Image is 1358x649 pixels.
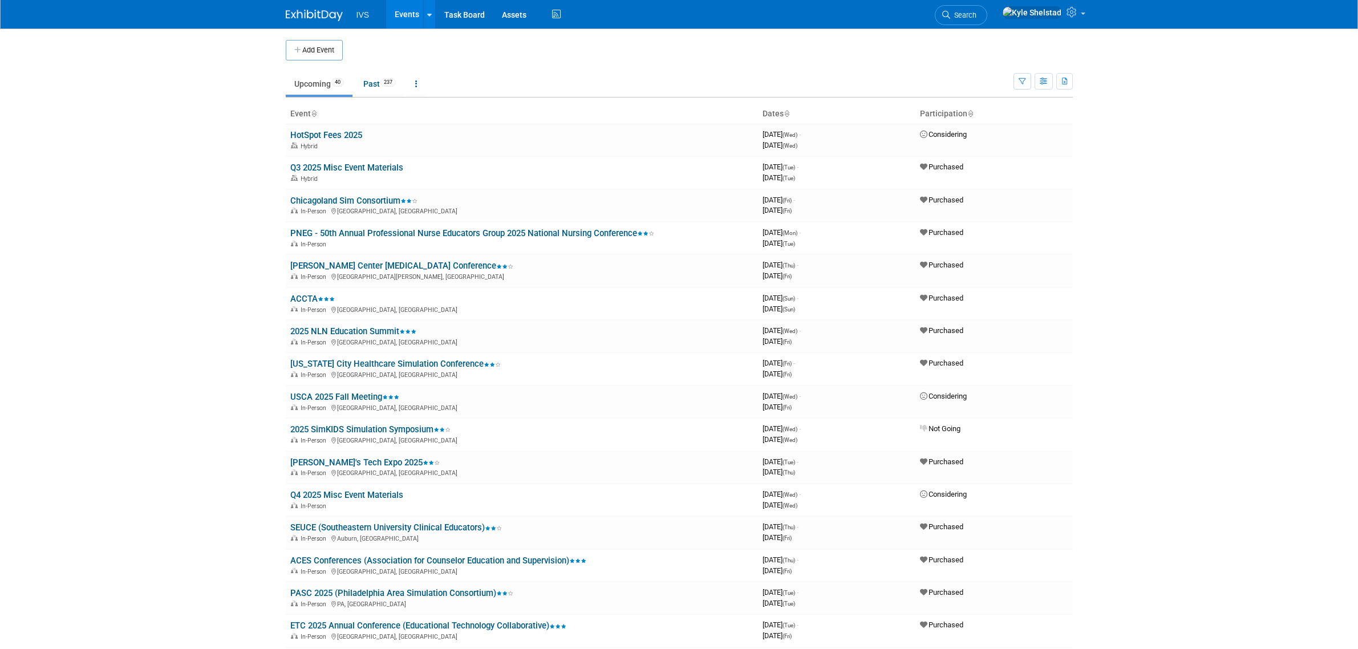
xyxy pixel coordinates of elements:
div: [GEOGRAPHIC_DATA], [GEOGRAPHIC_DATA] [290,206,753,215]
span: Considering [920,490,967,498]
span: (Wed) [783,132,797,138]
img: In-Person Event [291,208,298,213]
img: In-Person Event [291,241,298,246]
div: [GEOGRAPHIC_DATA], [GEOGRAPHIC_DATA] [290,305,753,314]
span: Hybrid [301,143,321,150]
button: Add Event [286,40,343,60]
a: [PERSON_NAME] Center [MEDICAL_DATA] Conference [290,261,513,271]
span: - [793,196,795,204]
span: In-Person [301,568,330,575]
span: In-Person [301,273,330,281]
span: Purchased [920,555,963,564]
span: (Thu) [783,557,795,563]
span: 237 [380,78,396,87]
span: [DATE] [763,424,801,433]
span: In-Person [301,306,330,314]
span: Search [950,11,976,19]
span: (Fri) [783,404,792,411]
div: [GEOGRAPHIC_DATA], [GEOGRAPHIC_DATA] [290,468,753,477]
span: (Wed) [783,143,797,149]
a: Sort by Participation Type [967,109,973,118]
span: [DATE] [763,370,792,378]
span: [DATE] [763,294,798,302]
span: - [793,359,795,367]
a: SEUCE (Southeastern University Clinical Educators) [290,522,502,533]
img: In-Person Event [291,371,298,377]
span: [DATE] [763,130,801,139]
span: [DATE] [763,533,792,542]
span: (Thu) [783,262,795,269]
a: 2025 NLN Education Summit [290,326,416,336]
a: Sort by Event Name [311,109,317,118]
span: Not Going [920,424,960,433]
span: (Tue) [783,601,795,607]
span: [DATE] [763,522,798,531]
img: In-Person Event [291,437,298,443]
span: [DATE] [763,392,801,400]
img: In-Person Event [291,535,298,541]
span: Purchased [920,457,963,466]
a: ETC 2025 Annual Conference (Educational Technology Collaborative) [290,620,566,631]
span: (Tue) [783,590,795,596]
span: - [797,620,798,629]
span: (Fri) [783,371,792,378]
span: In-Person [301,371,330,379]
span: Purchased [920,163,963,171]
span: Purchased [920,588,963,597]
span: (Wed) [783,394,797,400]
span: (Fri) [783,197,792,204]
span: (Thu) [783,469,795,476]
span: In-Person [301,535,330,542]
a: Q3 2025 Misc Event Materials [290,163,403,173]
span: (Wed) [783,426,797,432]
span: [DATE] [763,599,795,607]
span: (Tue) [783,164,795,171]
span: [DATE] [763,173,795,182]
span: (Mon) [783,230,797,236]
a: Past237 [355,73,404,95]
span: - [797,457,798,466]
span: (Fri) [783,360,792,367]
span: [DATE] [763,261,798,269]
span: (Fri) [783,633,792,639]
span: - [799,424,801,433]
img: In-Person Event [291,273,298,279]
span: Purchased [920,326,963,335]
span: (Fri) [783,208,792,214]
span: Purchased [920,620,963,629]
span: (Thu) [783,524,795,530]
span: - [797,294,798,302]
span: - [799,326,801,335]
a: Sort by Start Date [784,109,789,118]
span: In-Person [301,241,330,248]
img: In-Person Event [291,568,298,574]
span: [DATE] [763,228,801,237]
span: In-Person [301,601,330,608]
div: Auburn, [GEOGRAPHIC_DATA] [290,533,753,542]
span: In-Person [301,469,330,477]
a: PASC 2025 (Philadelphia Area Simulation Consortium) [290,588,513,598]
span: (Sun) [783,295,795,302]
span: - [799,392,801,400]
span: Purchased [920,196,963,204]
img: In-Person Event [291,404,298,410]
span: [DATE] [763,196,795,204]
span: (Wed) [783,502,797,509]
img: In-Person Event [291,339,298,344]
img: In-Person Event [291,469,298,475]
span: (Wed) [783,492,797,498]
span: [DATE] [763,337,792,346]
span: [DATE] [763,566,792,575]
span: Considering [920,130,967,139]
th: Dates [758,104,915,124]
span: [DATE] [763,620,798,629]
div: [GEOGRAPHIC_DATA], [GEOGRAPHIC_DATA] [290,435,753,444]
img: In-Person Event [291,601,298,606]
a: USCA 2025 Fall Meeting [290,392,399,402]
span: - [797,261,798,269]
a: ACES Conferences (Association for Counselor Education and Supervision) [290,555,586,566]
span: [DATE] [763,271,792,280]
span: - [799,130,801,139]
img: ExhibitDay [286,10,343,21]
span: In-Person [301,502,330,510]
